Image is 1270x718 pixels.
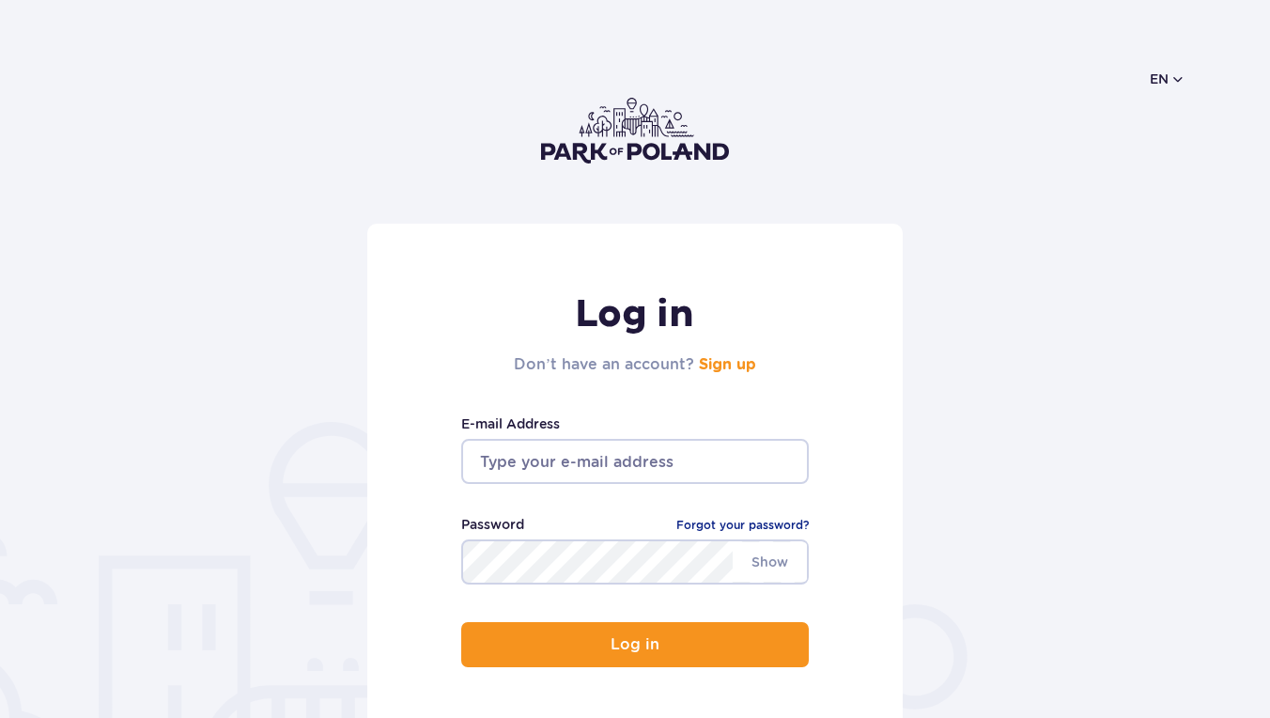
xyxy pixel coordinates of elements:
[461,414,809,434] label: E-mail Address
[461,439,809,484] input: Type your e-mail address
[733,542,807,582] span: Show
[514,291,756,338] h1: Log in
[1150,70,1185,88] button: en
[461,622,809,667] button: Log in
[461,514,524,535] label: Password
[541,98,729,164] img: Park of Poland logo
[514,353,756,376] h2: Don’t have an account?
[676,516,809,535] a: Forgot your password?
[699,357,756,372] a: Sign up
[611,636,659,653] p: Log in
